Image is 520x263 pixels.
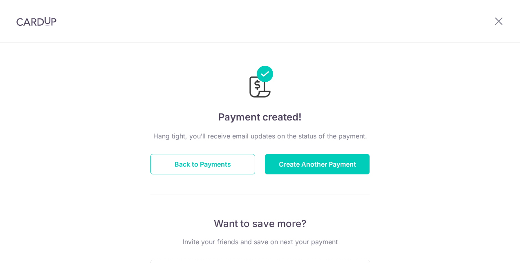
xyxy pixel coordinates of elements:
button: Create Another Payment [265,154,370,174]
p: Invite your friends and save on next your payment [150,237,370,247]
img: CardUp [16,16,56,26]
button: Back to Payments [150,154,255,174]
p: Want to save more? [150,217,370,230]
h4: Payment created! [150,110,370,125]
p: Hang tight, you’ll receive email updates on the status of the payment. [150,131,370,141]
img: Payments [247,66,273,100]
